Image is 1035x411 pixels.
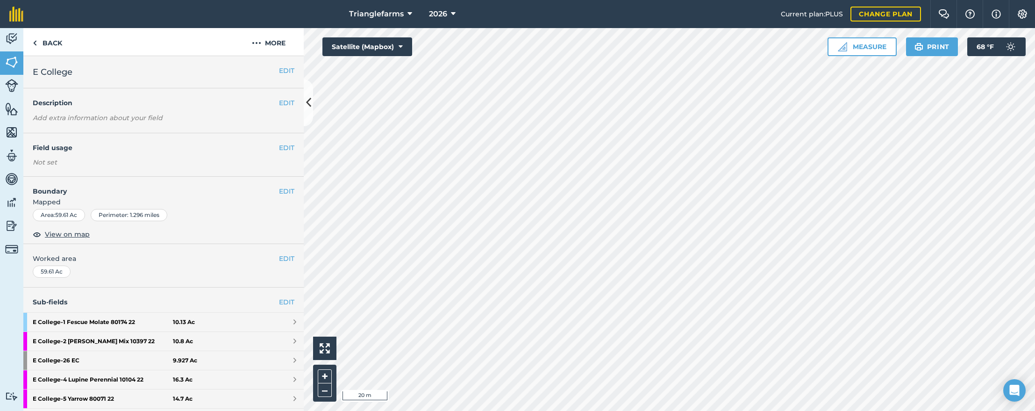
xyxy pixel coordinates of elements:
[279,143,294,153] button: EDIT
[938,9,949,19] img: Two speech bubbles overlapping with the left bubble in the forefront
[45,229,90,239] span: View on map
[279,98,294,108] button: EDIT
[173,376,193,383] strong: 16.3 Ac
[33,351,173,370] strong: E College - 26 EC
[5,195,18,209] img: svg+xml;base64,PD94bWwgdmVyc2lvbj0iMS4wIiBlbmNvZGluZz0idXRmLTgiPz4KPCEtLSBHZW5lcmF0b3I6IEFkb2JlIE...
[5,79,18,92] img: svg+xml;base64,PD94bWwgdmVyc2lvbj0iMS4wIiBlbmNvZGluZz0idXRmLTgiPz4KPCEtLSBHZW5lcmF0b3I6IEFkb2JlIE...
[23,197,304,207] span: Mapped
[1003,379,1026,402] div: Open Intercom Messenger
[9,7,23,22] img: fieldmargin Logo
[33,266,71,278] div: 59.61 Ac
[33,370,173,389] strong: E College - 4 Lupine Perennial 10104 22
[173,395,193,403] strong: 14.7 Ac
[322,37,412,56] button: Satellite (Mapbox)
[5,172,18,186] img: svg+xml;base64,PD94bWwgdmVyc2lvbj0iMS4wIiBlbmNvZGluZz0idXRmLTgiPz4KPCEtLSBHZW5lcmF0b3I6IEFkb2JlIE...
[33,209,85,221] div: Area : 59.61 Ac
[279,297,294,307] a: EDIT
[906,37,958,56] button: Print
[33,37,37,49] img: svg+xml;base64,PHN2ZyB4bWxucz0iaHR0cDovL3d3dy53My5vcmcvMjAwMC9zdmciIHdpZHRoPSI5IiBoZWlnaHQ9IjI0Ii...
[429,8,447,20] span: 2026
[320,343,330,353] img: Four arrows, one pointing top left, one top right, one bottom right and the last bottom left
[5,219,18,233] img: svg+xml;base64,PD94bWwgdmVyc2lvbj0iMS4wIiBlbmNvZGluZz0idXRmLTgiPz4KPCEtLSBHZW5lcmF0b3I6IEFkb2JlIE...
[33,332,173,351] strong: E College - 2 [PERSON_NAME] Mix 10397 22
[349,8,404,20] span: Trianglefarms
[33,98,294,108] h4: Description
[977,37,994,56] span: 68 ° F
[173,338,193,345] strong: 10.8 Ac
[33,114,163,122] em: Add extra information about your field
[23,313,304,332] a: E College-1 Fescue Molate 80174 2210.13 Ac
[33,158,294,167] div: Not set
[33,229,90,240] button: View on map
[33,389,173,408] strong: E College - 5 Yarrow 80071 22
[279,253,294,264] button: EDIT
[828,37,897,56] button: Measure
[279,65,294,76] button: EDIT
[173,357,197,364] strong: 9.927 Ac
[967,37,1026,56] button: 68 °F
[992,8,1001,20] img: svg+xml;base64,PHN2ZyB4bWxucz0iaHR0cDovL3d3dy53My5vcmcvMjAwMC9zdmciIHdpZHRoPSIxNyIgaGVpZ2h0PSIxNy...
[5,125,18,139] img: svg+xml;base64,PHN2ZyB4bWxucz0iaHR0cDovL3d3dy53My5vcmcvMjAwMC9zdmciIHdpZHRoPSI1NiIgaGVpZ2h0PSI2MC...
[33,143,279,153] h4: Field usage
[279,186,294,196] button: EDIT
[173,318,195,326] strong: 10.13 Ac
[23,370,304,389] a: E College-4 Lupine Perennial 10104 2216.3 Ac
[781,9,843,19] span: Current plan : PLUS
[5,102,18,116] img: svg+xml;base64,PHN2ZyB4bWxucz0iaHR0cDovL3d3dy53My5vcmcvMjAwMC9zdmciIHdpZHRoPSI1NiIgaGVpZ2h0PSI2MC...
[23,389,304,408] a: E College-5 Yarrow 80071 2214.7 Ac
[33,253,294,264] span: Worked area
[850,7,921,22] a: Change plan
[318,383,332,397] button: –
[318,369,332,383] button: +
[23,28,71,56] a: Back
[91,209,167,221] div: Perimeter : 1.296 miles
[33,229,41,240] img: svg+xml;base64,PHN2ZyB4bWxucz0iaHR0cDovL3d3dy53My5vcmcvMjAwMC9zdmciIHdpZHRoPSIxOCIgaGVpZ2h0PSIyNC...
[5,32,18,46] img: svg+xml;base64,PD94bWwgdmVyc2lvbj0iMS4wIiBlbmNvZGluZz0idXRmLTgiPz4KPCEtLSBHZW5lcmF0b3I6IEFkb2JlIE...
[5,392,18,401] img: svg+xml;base64,PD94bWwgdmVyc2lvbj0iMS4wIiBlbmNvZGluZz0idXRmLTgiPz4KPCEtLSBHZW5lcmF0b3I6IEFkb2JlIE...
[914,41,923,52] img: svg+xml;base64,PHN2ZyB4bWxucz0iaHR0cDovL3d3dy53My5vcmcvMjAwMC9zdmciIHdpZHRoPSIxOSIgaGVpZ2h0PSIyNC...
[23,297,304,307] h4: Sub-fields
[33,65,72,79] span: E College
[23,332,304,351] a: E College-2 [PERSON_NAME] Mix 10397 2210.8 Ac
[5,149,18,163] img: svg+xml;base64,PD94bWwgdmVyc2lvbj0iMS4wIiBlbmNvZGluZz0idXRmLTgiPz4KPCEtLSBHZW5lcmF0b3I6IEFkb2JlIE...
[5,55,18,69] img: svg+xml;base64,PHN2ZyB4bWxucz0iaHR0cDovL3d3dy53My5vcmcvMjAwMC9zdmciIHdpZHRoPSI1NiIgaGVpZ2h0PSI2MC...
[234,28,304,56] button: More
[1001,37,1020,56] img: svg+xml;base64,PD94bWwgdmVyc2lvbj0iMS4wIiBlbmNvZGluZz0idXRmLTgiPz4KPCEtLSBHZW5lcmF0b3I6IEFkb2JlIE...
[1017,9,1028,19] img: A cog icon
[252,37,261,49] img: svg+xml;base64,PHN2ZyB4bWxucz0iaHR0cDovL3d3dy53My5vcmcvMjAwMC9zdmciIHdpZHRoPSIyMCIgaGVpZ2h0PSIyNC...
[23,351,304,370] a: E College-26 EC9.927 Ac
[964,9,976,19] img: A question mark icon
[33,313,173,332] strong: E College - 1 Fescue Molate 80174 22
[5,243,18,256] img: svg+xml;base64,PD94bWwgdmVyc2lvbj0iMS4wIiBlbmNvZGluZz0idXRmLTgiPz4KPCEtLSBHZW5lcmF0b3I6IEFkb2JlIE...
[23,177,279,196] h4: Boundary
[838,42,847,51] img: Ruler icon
